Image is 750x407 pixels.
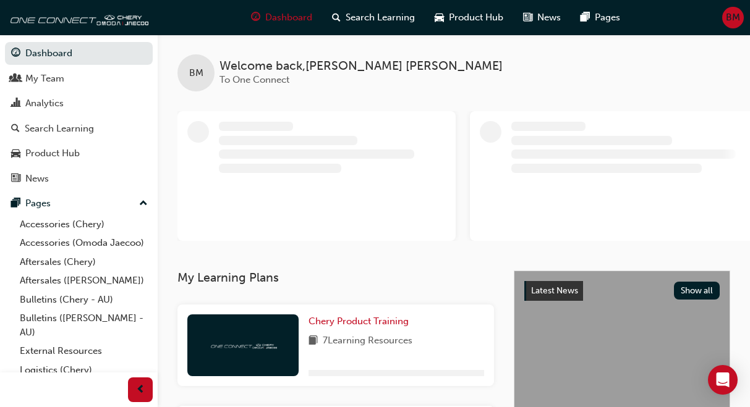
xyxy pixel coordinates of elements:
[25,146,80,161] div: Product Hub
[5,117,153,140] a: Search Learning
[435,10,444,25] span: car-icon
[136,382,145,398] span: prev-icon
[726,10,740,25] span: BM
[708,365,738,395] div: Open Intercom Messenger
[571,5,630,30] a: pages-iconPages
[332,10,341,25] span: search-icon
[581,10,590,25] span: pages-icon
[189,66,203,80] span: BM
[25,72,64,86] div: My Team
[537,10,561,25] span: News
[5,40,153,192] button: DashboardMy TeamAnalyticsSearch LearningProduct HubNews
[309,316,409,327] span: Chery Product Training
[5,142,153,165] a: Product Hub
[177,271,494,285] h3: My Learning Plans
[15,361,153,380] a: Logistics (Chery)
[449,10,503,25] span: Product Hub
[209,339,277,351] img: oneconnect
[219,59,503,73] span: Welcome back , [PERSON_NAME] [PERSON_NAME]
[523,10,532,25] span: news-icon
[11,198,20,209] span: pages-icon
[722,7,744,28] button: BM
[425,5,513,30] a: car-iconProduct Hub
[25,196,51,211] div: Pages
[15,271,153,290] a: Aftersales ([PERSON_NAME])
[309,314,414,329] a: Chery Product Training
[524,281,720,301] a: Latest NewsShow all
[323,334,412,349] span: 7 Learning Resources
[11,148,20,159] span: car-icon
[531,285,578,296] span: Latest News
[15,290,153,309] a: Bulletins (Chery - AU)
[6,5,148,30] img: oneconnect
[15,215,153,234] a: Accessories (Chery)
[139,196,148,212] span: up-icon
[15,253,153,272] a: Aftersales (Chery)
[11,124,20,135] span: search-icon
[5,42,153,65] a: Dashboard
[322,5,425,30] a: search-iconSearch Learning
[25,172,49,186] div: News
[346,10,415,25] span: Search Learning
[25,122,94,136] div: Search Learning
[674,282,720,300] button: Show all
[5,67,153,90] a: My Team
[5,192,153,215] button: Pages
[11,174,20,185] span: news-icon
[15,309,153,342] a: Bulletins ([PERSON_NAME] - AU)
[11,98,20,109] span: chart-icon
[25,96,64,111] div: Analytics
[15,342,153,361] a: External Resources
[241,5,322,30] a: guage-iconDashboard
[5,92,153,115] a: Analytics
[15,233,153,253] a: Accessories (Omoda Jaecoo)
[219,74,289,85] span: To One Connect
[595,10,620,25] span: Pages
[11,48,20,59] span: guage-icon
[309,334,318,349] span: book-icon
[513,5,571,30] a: news-iconNews
[5,167,153,190] a: News
[265,10,312,25] span: Dashboard
[251,10,260,25] span: guage-icon
[11,73,20,85] span: people-icon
